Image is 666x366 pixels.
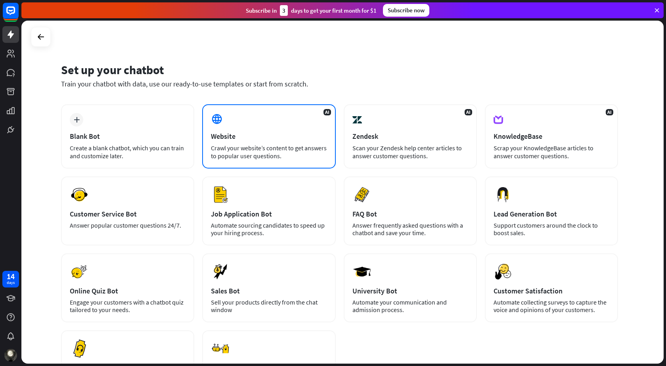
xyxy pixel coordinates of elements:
div: Set up your chatbot [61,62,618,77]
div: Website [211,132,327,141]
div: University Bot [352,286,468,295]
span: AI [465,109,472,115]
div: Subscribe now [383,4,429,17]
div: Zendesk [352,132,468,141]
div: Blank Bot [70,132,186,141]
div: 14 [7,273,15,280]
div: Customer Service Bot [70,209,186,218]
div: Create a blank chatbot, which you can train and customize later. [70,144,186,160]
button: Open LiveChat chat widget [6,3,30,27]
div: Automate collecting surveys to capture the voice and opinions of your customers. [494,299,609,314]
div: Lead Generation Bot [494,209,609,218]
div: 3 [280,5,288,16]
div: Scan your Zendesk help center articles to answer customer questions. [352,144,468,160]
div: Answer popular customer questions 24/7. [70,222,186,229]
div: Job Application Bot [211,209,327,218]
div: Automate sourcing candidates to speed up your hiring process. [211,222,327,237]
div: FAQ Bot [352,209,468,218]
div: Support customers around the clock to boost sales. [494,222,609,237]
div: Sales Bot [211,286,327,295]
div: Answer frequently asked questions with a chatbot and save your time. [352,222,468,237]
div: Customer Satisfaction [494,286,609,295]
div: Automate your communication and admission process. [352,299,468,314]
div: Subscribe in days to get your first month for $1 [246,5,377,16]
div: Crawl your website’s content to get answers to popular user questions. [211,144,327,160]
i: plus [74,117,80,123]
div: Online Quiz Bot [70,286,186,295]
div: Sell your products directly from the chat window [211,299,327,314]
div: days [7,280,15,286]
div: KnowledgeBase [494,132,609,141]
span: AI [323,109,331,115]
span: AI [606,109,613,115]
div: Scrap your KnowledgeBase articles to answer customer questions. [494,144,609,160]
div: Engage your customers with a chatbot quiz tailored to your needs. [70,299,186,314]
div: Train your chatbot with data, use our ready-to-use templates or start from scratch. [61,79,618,88]
a: 14 days [2,271,19,287]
